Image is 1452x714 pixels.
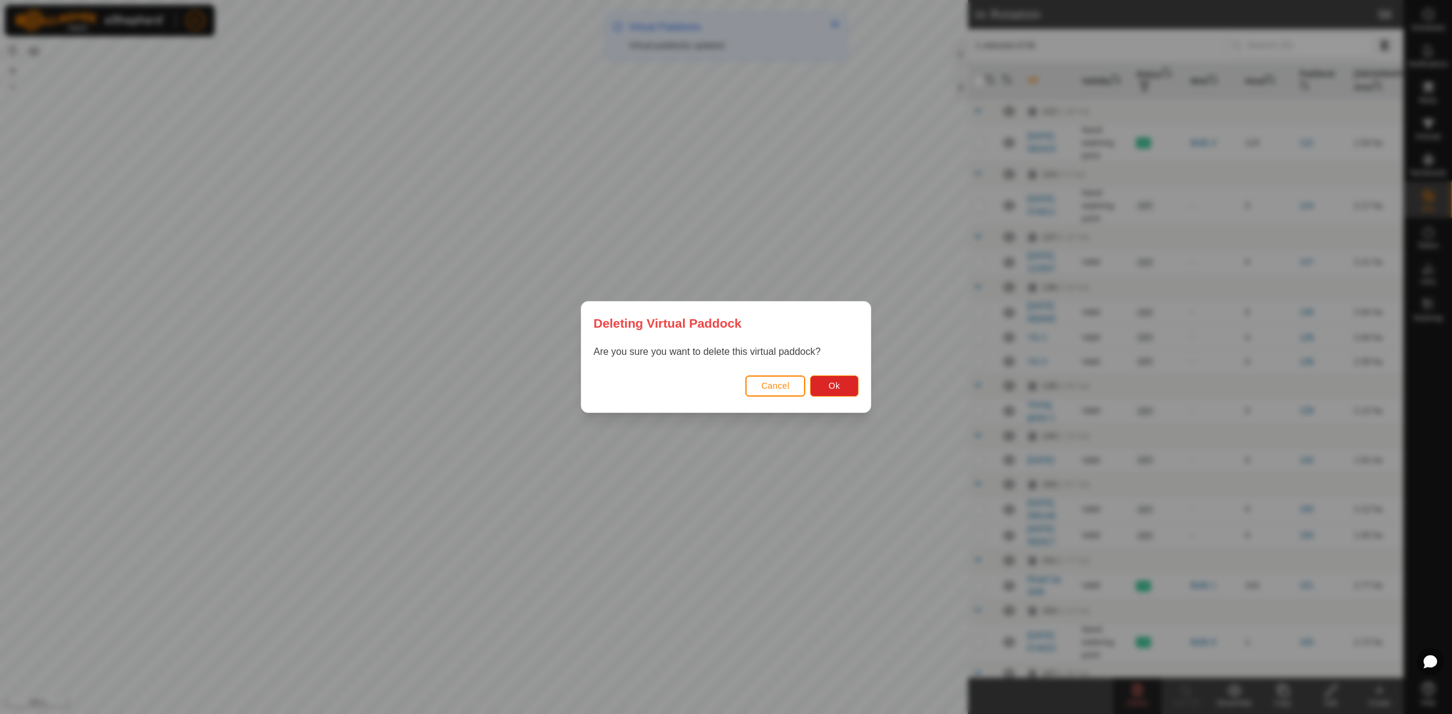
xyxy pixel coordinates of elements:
[761,381,790,391] span: Cancel
[594,314,742,333] span: Deleting Virtual Paddock
[745,375,805,397] button: Cancel
[829,381,840,391] span: Ok
[810,375,858,397] button: Ok
[594,345,858,359] p: Are you sure you want to delete this virtual paddock?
